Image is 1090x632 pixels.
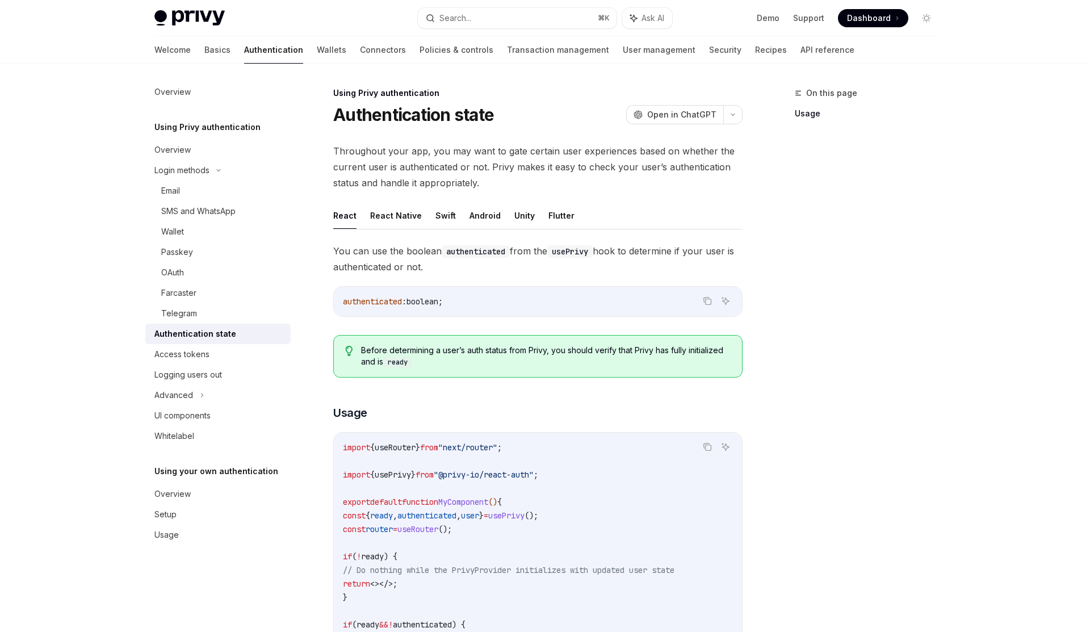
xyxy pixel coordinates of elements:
[343,442,370,453] span: import
[479,510,484,521] span: }
[548,202,575,229] button: Flutter
[154,85,191,99] div: Overview
[154,348,209,361] div: Access tokens
[388,620,393,630] span: !
[333,405,367,421] span: Usage
[154,409,211,422] div: UI components
[507,36,609,64] a: Transaction management
[343,524,366,534] span: const
[452,620,466,630] span: ) {
[145,262,291,283] a: OAuth
[416,442,420,453] span: }
[145,426,291,446] a: Whitelabel
[343,592,347,602] span: }
[352,551,357,562] span: (
[488,497,497,507] span: ()
[622,8,672,28] button: Ask AI
[456,510,461,521] span: ,
[806,86,857,100] span: On this page
[534,470,538,480] span: ;
[145,484,291,504] a: Overview
[343,497,370,507] span: export
[343,579,370,589] span: return
[154,143,191,157] div: Overview
[484,510,488,521] span: =
[161,307,197,320] div: Telegram
[333,104,494,125] h1: Authentication state
[438,296,443,307] span: ;
[370,202,422,229] button: React Native
[204,36,230,64] a: Basics
[145,365,291,385] a: Logging users out
[154,528,179,542] div: Usage
[497,442,502,453] span: ;
[795,104,945,123] a: Usage
[145,82,291,102] a: Overview
[154,464,278,478] h5: Using your own authentication
[161,204,236,218] div: SMS and WhatsApp
[366,510,370,521] span: {
[343,510,366,521] span: const
[357,551,361,562] span: !
[343,470,370,480] span: import
[700,440,715,454] button: Copy the contents from the code block
[547,245,593,258] code: usePrivy
[343,620,352,630] span: if
[847,12,891,24] span: Dashboard
[145,201,291,221] a: SMS and WhatsApp
[379,620,388,630] span: &&
[352,620,357,630] span: (
[154,120,261,134] h5: Using Privy authentication
[718,294,733,308] button: Ask AI
[154,327,236,341] div: Authentication state
[626,105,723,124] button: Open in ChatGPT
[145,242,291,262] a: Passkey
[469,202,501,229] button: Android
[154,487,191,501] div: Overview
[375,470,411,480] span: usePrivy
[370,579,393,589] span: <></>
[161,225,184,238] div: Wallet
[397,510,456,521] span: authenticated
[420,442,438,453] span: from
[161,266,184,279] div: OAuth
[755,36,787,64] a: Recipes
[145,324,291,344] a: Authentication state
[393,579,397,589] span: ;
[757,12,779,24] a: Demo
[361,345,731,368] span: Before determining a user’s auth status from Privy, you should verify that Privy has fully initia...
[623,36,695,64] a: User management
[416,470,434,480] span: from
[384,551,397,562] span: ) {
[525,510,538,521] span: ();
[438,524,452,534] span: ();
[244,36,303,64] a: Authentication
[402,497,438,507] span: function
[917,9,936,27] button: Toggle dark mode
[406,296,438,307] span: boolean
[154,388,193,402] div: Advanced
[145,504,291,525] a: Setup
[438,497,488,507] span: MyComponent
[393,620,452,630] span: authenticated
[154,368,222,382] div: Logging users out
[647,109,716,120] span: Open in ChatGPT
[161,286,196,300] div: Farcaster
[154,164,209,177] div: Login methods
[145,303,291,324] a: Telegram
[343,551,352,562] span: if
[709,36,741,64] a: Security
[154,10,225,26] img: light logo
[497,497,502,507] span: {
[718,440,733,454] button: Ask AI
[360,36,406,64] a: Connectors
[383,357,412,368] code: ready
[343,296,402,307] span: authenticated
[370,510,393,521] span: ready
[800,36,854,64] a: API reference
[154,429,194,443] div: Whitelabel
[397,524,438,534] span: useRouter
[154,36,191,64] a: Welcome
[145,525,291,545] a: Usage
[345,346,353,356] svg: Tip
